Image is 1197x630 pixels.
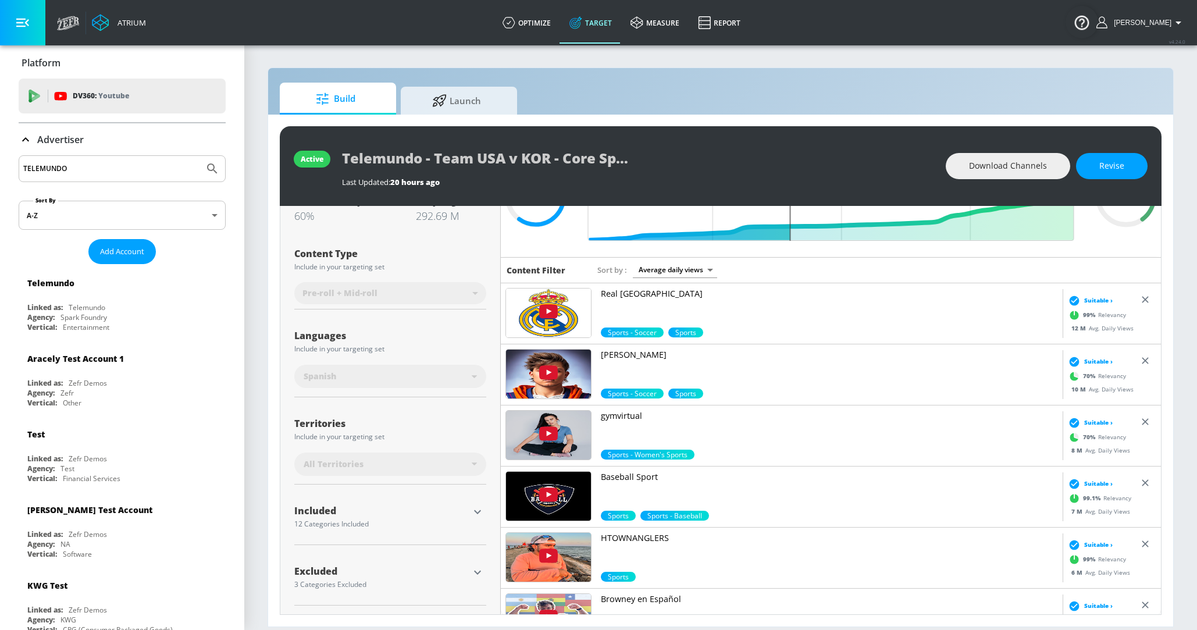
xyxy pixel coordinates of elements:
[1065,417,1112,428] div: Suitable ›
[1084,418,1112,427] span: Suitable ›
[1065,478,1112,489] div: Suitable ›
[506,472,591,521] img: UUU2-VufVrzipsLqsu-WItOQ
[27,529,63,539] div: Linked as:
[1065,611,1125,629] div: Relevancy
[1084,296,1112,305] span: Suitable ›
[27,398,57,408] div: Vertical:
[27,312,55,322] div: Agency:
[69,302,105,312] div: Telemundo
[69,378,107,388] div: Zefr Demos
[27,580,67,591] div: KWG Test
[1071,568,1085,576] span: 6 M
[294,249,486,258] div: Content Type
[19,269,226,335] div: TelemundoLinked as:TelemundoAgency:Spark FoundryVertical:Entertainment
[294,567,469,576] div: Excluded
[601,511,636,521] div: 99.1%
[1065,446,1130,454] div: Avg. Daily Views
[291,85,380,113] span: Build
[19,420,226,486] div: TestLinked as:Zefr DemosAgency:TestVertical:Financial Services
[19,79,226,113] div: DV360: Youtube
[601,471,1058,511] a: Baseball Sport
[668,328,703,337] span: Sports
[92,14,146,31] a: Atrium
[60,388,74,398] div: Zefr
[294,521,469,528] div: 12 Categories Included
[601,328,664,337] span: Sports - Soccer
[27,322,57,332] div: Vertical:
[1071,385,1088,393] span: 10 M
[1065,385,1133,393] div: Avg. Daily Views
[1084,357,1112,366] span: Suitable ›
[60,615,76,625] div: KWG
[294,365,486,388] div: Spanish
[1082,433,1098,442] span: 70 %
[19,201,226,230] div: A-Z
[294,264,486,270] div: Include in your targeting set
[1071,446,1085,454] span: 8 M
[668,328,703,337] div: 99.0%
[19,344,226,411] div: Aracely Test Account 1Linked as:Zefr DemosAgency:ZefrVertical:Other
[27,464,55,474] div: Agency:
[601,349,1058,389] a: [PERSON_NAME]
[640,511,709,521] span: Sports - Baseball
[69,605,107,615] div: Zefr Demos
[1065,568,1130,576] div: Avg. Daily Views
[63,474,120,483] div: Financial Services
[1109,19,1171,27] span: login as: rebecca.streightiff@zefr.com
[1065,355,1112,367] div: Suitable ›
[1084,601,1112,610] span: Suitable ›
[1082,372,1098,380] span: 70 %
[27,388,55,398] div: Agency:
[969,159,1047,173] span: Download Channels
[1099,159,1124,173] span: Revise
[506,533,591,582] img: UUWCUaDQyyOGhV-ukm2b71kw
[601,572,636,582] div: 99.0%
[27,454,63,464] div: Linked as:
[27,504,152,515] div: [PERSON_NAME] Test Account
[601,511,636,521] span: Sports
[412,87,501,115] span: Launch
[1065,306,1125,323] div: Relevancy
[601,349,1058,361] p: [PERSON_NAME]
[601,410,1058,422] p: gymvirtual
[23,161,199,176] input: Search by name
[301,154,323,164] div: active
[506,411,591,460] img: UUfwP2H1CDJvssk6g2pm8EgA
[506,289,591,337] img: UUWV3obpZVGgJ3j9FVhEjF2Q
[294,209,362,223] div: 60%
[27,429,45,440] div: Test
[1084,540,1112,549] span: Suitable ›
[1065,367,1125,385] div: Relevancy
[1082,494,1103,503] span: 99.1 %
[601,450,694,460] span: Sports - Women's Sports
[1096,16,1185,30] button: [PERSON_NAME]
[1065,507,1130,515] div: Avg. Daily Views
[1082,555,1098,564] span: 99 %
[294,453,486,476] div: All Territories
[294,419,486,428] div: Territories
[1065,550,1125,568] div: Relevancy
[507,265,565,276] h6: Content Filter
[493,2,560,44] a: optimize
[27,353,124,364] div: Aracely Test Account 1
[98,90,129,102] p: Youtube
[640,511,709,521] div: 99.0%
[601,389,664,398] div: 70.0%
[668,389,703,398] span: Sports
[19,496,226,562] div: [PERSON_NAME] Test AccountLinked as:Zefr DemosAgency:NAVertical:Software
[601,288,1058,300] p: Real [GEOGRAPHIC_DATA]
[27,302,63,312] div: Linked as:
[73,90,129,102] p: DV360:
[601,593,1058,605] p: Browney en Español
[597,265,627,275] span: Sort by
[416,209,486,223] div: 292.69 M
[1066,6,1098,38] button: Open Resource Center
[27,378,63,388] div: Linked as:
[342,177,934,187] div: Last Updated:
[302,287,377,299] span: Pre-roll + Mid-roll
[601,532,1058,544] p: HTOWNANGLERS
[1065,489,1131,507] div: Relevancy
[601,328,664,337] div: 99.0%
